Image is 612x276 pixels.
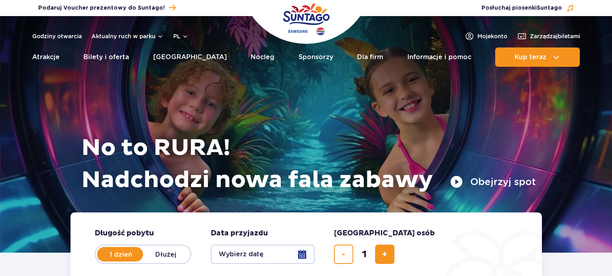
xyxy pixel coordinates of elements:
a: Sponsorzy [299,47,333,67]
h1: No to RURA! Nadchodzi nowa fala zabawy [81,132,536,196]
a: Podaruj Voucher prezentowy do Suntago! [38,2,176,13]
button: Aktualny ruch w parku [91,33,164,39]
button: usuń bilet [334,245,353,264]
a: Bilety i oferta [83,47,129,67]
button: pl [173,32,189,40]
label: 1 dzień [98,246,144,263]
span: Posłuchaj piosenki [481,4,562,12]
span: Podaruj Voucher prezentowy do Suntago! [38,4,165,12]
button: Posłuchaj piosenkiSuntago [481,4,574,12]
input: liczba biletów [355,245,374,264]
a: Dla firm [357,47,383,67]
a: Atrakcje [32,47,60,67]
a: Zarządzajbiletami [517,31,580,41]
span: Kup teraz [514,54,546,61]
a: Informacje i pomoc [407,47,471,67]
button: dodaj bilet [375,245,394,264]
button: Kup teraz [495,47,580,67]
a: [GEOGRAPHIC_DATA] [153,47,227,67]
a: Nocleg [251,47,274,67]
button: Obejrzyj spot [450,175,536,188]
span: Zarządzaj biletami [530,32,580,40]
label: Dłużej [143,246,189,263]
span: [GEOGRAPHIC_DATA] osób [334,229,435,238]
a: Godziny otwarcia [32,32,82,40]
button: Wybierz datę [211,245,315,264]
span: Suntago [537,5,562,11]
a: Mojekonto [465,31,507,41]
span: Moje konto [477,32,507,40]
span: Data przyjazdu [211,229,268,238]
span: Długość pobytu [95,229,154,238]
